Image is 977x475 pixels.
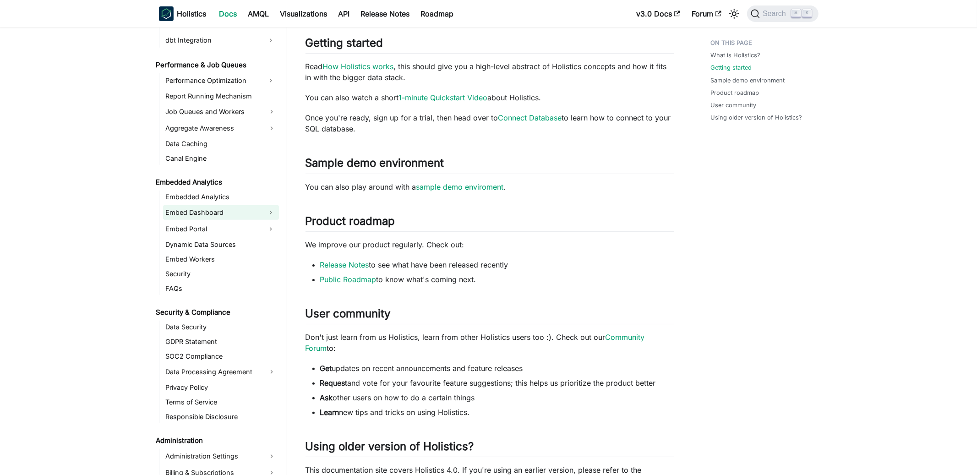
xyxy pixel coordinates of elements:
[320,392,674,403] li: other users on how to do a certain things
[320,260,369,269] a: Release Notes
[727,6,742,21] button: Switch between dark and light mode (currently light mode)
[802,9,812,17] kbd: K
[320,259,674,270] li: to see what have been released recently
[306,181,674,192] p: You can also play around with a .
[306,332,674,354] p: Don't just learn from us Holistics, learn from other Holistics users too :). Check out our to:
[275,6,333,21] a: Visualizations
[320,408,339,417] strong: Learn
[262,222,279,236] button: Expand sidebar category 'Embed Portal'
[159,6,174,21] img: Holistics
[163,253,279,266] a: Embed Workers
[320,363,674,374] li: updates on recent announcements and feature releases
[306,333,645,353] a: Community Forum
[163,350,279,363] a: SOC2 Compliance
[163,335,279,348] a: GDPR Statement
[243,6,275,21] a: AMQL
[163,137,279,150] a: Data Caching
[306,61,674,83] p: Read , this should give you a high-level abstract of Holistics concepts and how it fits in with t...
[177,8,207,19] b: Holistics
[163,33,262,48] a: dbt Integration
[163,104,279,119] a: Job Queues and Workers
[747,5,818,22] button: Search (Command+K)
[306,440,674,457] h2: Using older version of Holistics?
[163,191,279,203] a: Embedded Analytics
[416,182,504,191] a: sample demo enviroment
[320,407,674,418] li: new tips and tricks on using Holistics.
[355,6,415,21] a: Release Notes
[153,59,279,71] a: Performance & Job Queues
[711,113,802,122] a: Using older version of Holistics?
[153,176,279,189] a: Embedded Analytics
[306,214,674,232] h2: Product roadmap
[711,63,752,72] a: Getting started
[306,307,674,324] h2: User community
[498,113,562,122] a: Connect Database
[323,62,394,71] a: How Holistics works
[163,121,279,136] a: Aggregate Awareness
[153,434,279,447] a: Administration
[711,51,761,60] a: What is Holistics?
[163,152,279,165] a: Canal Engine
[163,449,279,464] a: Administration Settings
[159,6,207,21] a: HolisticsHolistics
[711,76,785,85] a: Sample demo environment
[306,156,674,174] h2: Sample demo environment
[153,306,279,319] a: Security & Compliance
[214,6,243,21] a: Docs
[320,377,674,388] li: and vote for your favourite feature suggestions; this helps us prioritize the product better
[163,222,262,236] a: Embed Portal
[262,73,279,88] button: Expand sidebar category 'Performance Optimization'
[163,321,279,333] a: Data Security
[163,268,279,280] a: Security
[306,36,674,54] h2: Getting started
[163,90,279,103] a: Report Running Mechanism
[399,93,488,102] a: 1-minute Quickstart Video
[320,364,332,373] strong: Get
[320,378,348,388] strong: Request
[711,88,759,97] a: Product roadmap
[791,9,801,17] kbd: ⌘
[163,396,279,409] a: Terms of Service
[262,205,279,220] button: Expand sidebar category 'Embed Dashboard'
[306,112,674,134] p: Once you're ready, sign up for a trial, then head over to to learn how to connect to your SQL dat...
[686,6,727,21] a: Forum
[163,365,279,379] a: Data Processing Agreement
[320,275,377,284] a: Public Roadmap
[163,282,279,295] a: FAQs
[163,73,262,88] a: Performance Optimization
[262,33,279,48] button: Expand sidebar category 'dbt Integration'
[306,92,674,103] p: You can also watch a short about Holistics.
[306,239,674,250] p: We improve our product regularly. Check out:
[163,410,279,423] a: Responsible Disclosure
[631,6,686,21] a: v3.0 Docs
[320,274,674,285] li: to know what's coming next.
[163,381,279,394] a: Privacy Policy
[760,10,791,18] span: Search
[711,101,757,109] a: User community
[163,238,279,251] a: Dynamic Data Sources
[150,27,287,475] nav: Docs sidebar
[415,6,459,21] a: Roadmap
[320,393,333,402] strong: Ask
[333,6,355,21] a: API
[163,205,262,220] a: Embed Dashboard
